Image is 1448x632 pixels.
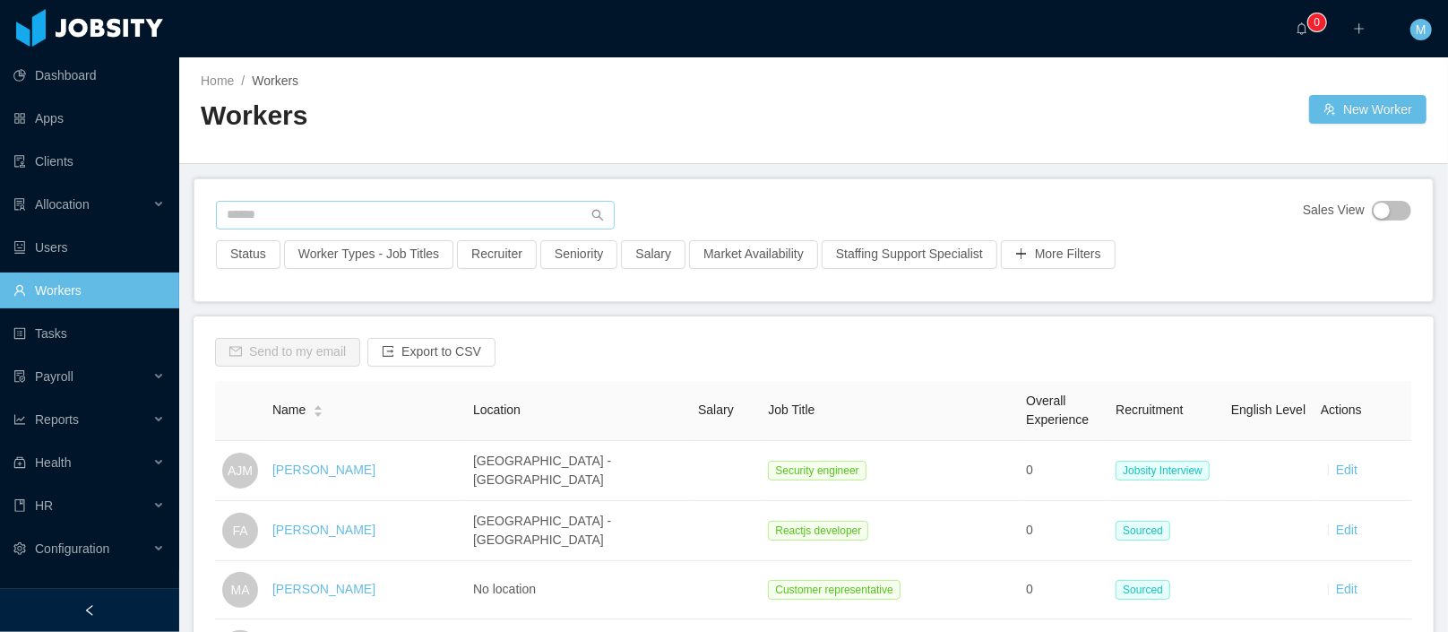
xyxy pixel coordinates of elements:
[473,403,521,417] span: Location
[35,455,71,470] span: Health
[1336,463,1357,477] a: Edit
[272,401,306,420] span: Name
[1116,463,1217,477] a: Jobsity Interview
[313,403,323,415] div: Sort
[13,413,26,426] i: icon: line-chart
[591,209,604,221] i: icon: search
[13,143,165,179] a: icon: auditClients
[272,463,375,477] a: [PERSON_NAME]
[1321,403,1362,417] span: Actions
[13,100,165,136] a: icon: appstoreApps
[1308,13,1326,31] sup: 0
[201,98,814,134] h2: Workers
[698,403,734,417] span: Salary
[232,513,247,549] span: FA
[1303,201,1365,221] span: Sales View
[314,410,323,415] i: icon: caret-down
[768,403,814,417] span: Job Title
[13,57,165,93] a: icon: pie-chartDashboard
[768,521,868,541] span: Reactjs developer
[768,461,866,480] span: Security engineer
[35,197,90,212] span: Allocation
[1116,582,1177,596] a: Sourced
[689,240,818,269] button: Market Availability
[252,74,298,88] span: Workers
[35,541,109,556] span: Configuration
[284,240,453,269] button: Worker Types - Job Titles
[13,542,26,555] i: icon: setting
[13,499,26,512] i: icon: book
[466,441,691,501] td: [GEOGRAPHIC_DATA] - [GEOGRAPHIC_DATA]
[1336,523,1357,537] a: Edit
[272,582,375,596] a: [PERSON_NAME]
[768,580,900,600] span: Customer representative
[1231,403,1306,417] span: English Level
[540,240,617,269] button: Seniority
[13,273,165,308] a: icon: userWorkers
[1019,501,1108,561] td: 0
[35,369,73,384] span: Payroll
[241,74,245,88] span: /
[13,198,26,211] i: icon: solution
[1001,240,1116,269] button: icon: plusMore Filters
[13,370,26,383] i: icon: file-protect
[367,338,496,367] button: icon: exportExport to CSV
[13,229,165,265] a: icon: robotUsers
[1019,441,1108,501] td: 0
[35,498,53,513] span: HR
[13,316,165,351] a: icon: profileTasks
[231,572,250,608] span: MA
[201,74,234,88] a: Home
[1116,403,1183,417] span: Recruitment
[466,561,691,619] td: No location
[822,240,997,269] button: Staffing Support Specialist
[1353,22,1366,35] i: icon: plus
[1116,461,1210,480] span: Jobsity Interview
[621,240,685,269] button: Salary
[1296,22,1308,35] i: icon: bell
[35,412,79,427] span: Reports
[457,240,537,269] button: Recruiter
[272,523,375,537] a: [PERSON_NAME]
[228,453,253,489] span: AJM
[466,501,691,561] td: [GEOGRAPHIC_DATA] - [GEOGRAPHIC_DATA]
[1416,19,1426,40] span: M
[1116,521,1170,541] span: Sourced
[1309,95,1426,124] button: icon: usergroup-addNew Worker
[1019,561,1108,619] td: 0
[1116,523,1177,537] a: Sourced
[216,240,280,269] button: Status
[1116,580,1170,600] span: Sourced
[1336,582,1357,596] a: Edit
[1026,394,1089,427] span: Overall Experience
[13,456,26,469] i: icon: medicine-box
[314,403,323,409] i: icon: caret-up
